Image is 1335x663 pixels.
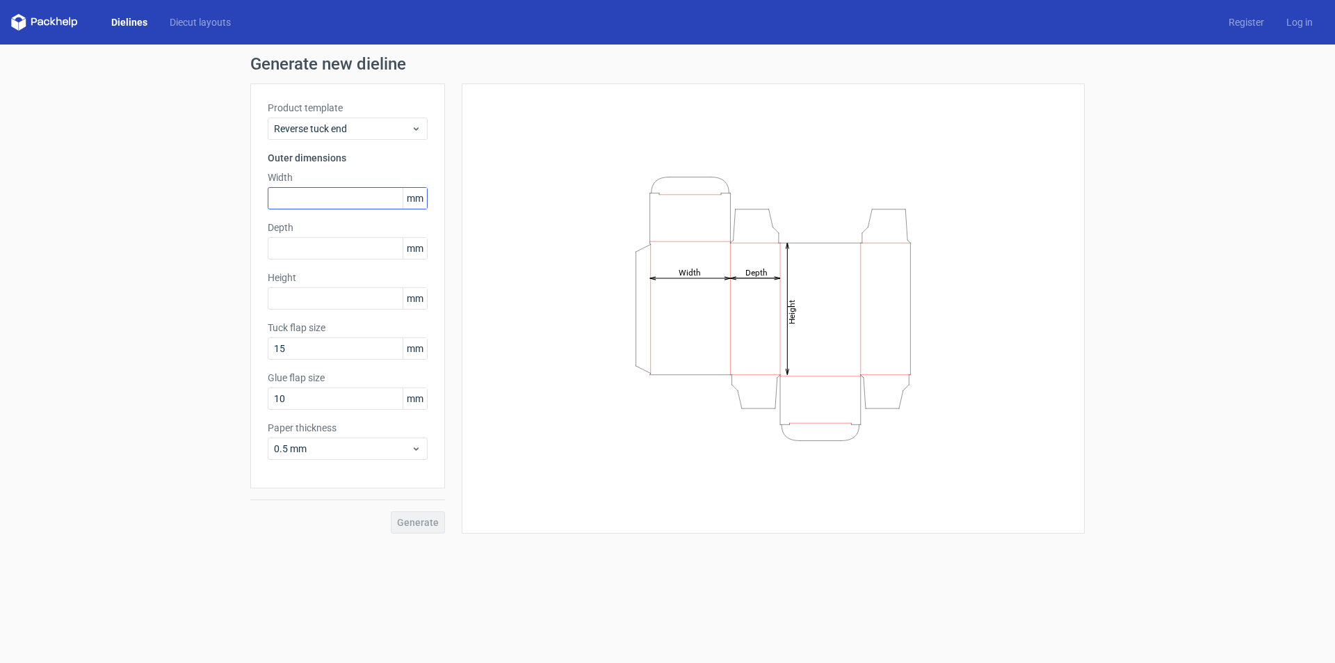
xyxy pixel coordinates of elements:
span: mm [403,238,427,259]
label: Tuck flap size [268,321,428,335]
label: Product template [268,101,428,115]
a: Diecut layouts [159,15,242,29]
a: Log in [1275,15,1324,29]
span: mm [403,338,427,359]
label: Height [268,271,428,285]
label: Depth [268,221,428,234]
span: Reverse tuck end [274,122,411,136]
tspan: Width [679,267,701,277]
tspan: Height [787,299,797,323]
label: Paper thickness [268,421,428,435]
span: mm [403,388,427,409]
h3: Outer dimensions [268,151,428,165]
span: 0.5 mm [274,442,411,456]
a: Register [1217,15,1275,29]
h1: Generate new dieline [250,56,1085,72]
span: mm [403,288,427,309]
label: Glue flap size [268,371,428,385]
tspan: Depth [745,267,768,277]
a: Dielines [100,15,159,29]
span: mm [403,188,427,209]
label: Width [268,170,428,184]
